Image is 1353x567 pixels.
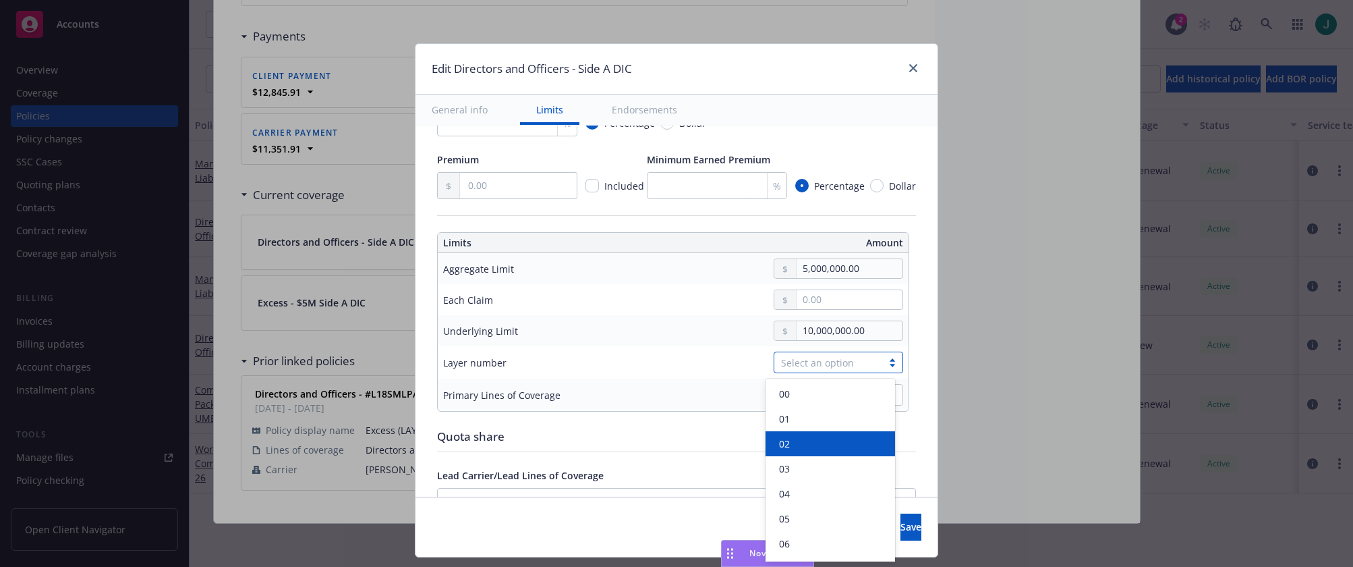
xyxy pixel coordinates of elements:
button: General info [415,94,504,125]
input: 0.00 [797,259,902,278]
button: Save [900,514,921,541]
span: Percentage [814,179,865,193]
span: Nothing selected [449,494,525,508]
span: Save [900,520,921,533]
span: 04 [779,487,790,501]
button: Nova Assist [721,540,814,567]
span: Lead Carrier/Lead Lines of Coverage [437,469,604,482]
span: 01 [779,412,790,426]
th: Amount [678,233,909,253]
span: Premium [437,153,479,166]
span: 05 [779,512,790,526]
div: Aggregate Limit [443,262,514,276]
span: 00 [779,387,790,401]
button: Nothing selected [437,488,916,515]
a: close [905,60,921,76]
span: Dollar [889,179,916,193]
div: Each Claim [443,293,493,307]
div: Drag to move [722,541,739,566]
span: Minimum Earned Premium [647,153,770,166]
span: Nova Assist [749,547,803,559]
input: 0.00 [797,290,902,309]
input: Percentage [795,179,809,192]
input: Dollar [870,179,884,192]
div: Select an option [781,356,875,370]
div: Underlying Limit [443,324,518,338]
div: Layer number [443,356,507,370]
span: Included [604,180,644,192]
span: 06 [779,537,790,551]
th: Limits [438,233,626,253]
span: 03 [779,462,790,476]
button: Limits [520,94,579,125]
button: Endorsements [596,94,693,125]
div: Quota share [437,428,916,446]
span: % [773,179,781,193]
div: Primary Lines of Coverage [443,388,560,402]
input: 0.00 [797,321,902,340]
span: 02 [779,437,790,451]
h1: Edit Directors and Officers - Side A DIC [432,60,632,78]
input: 0.00 [460,173,577,198]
